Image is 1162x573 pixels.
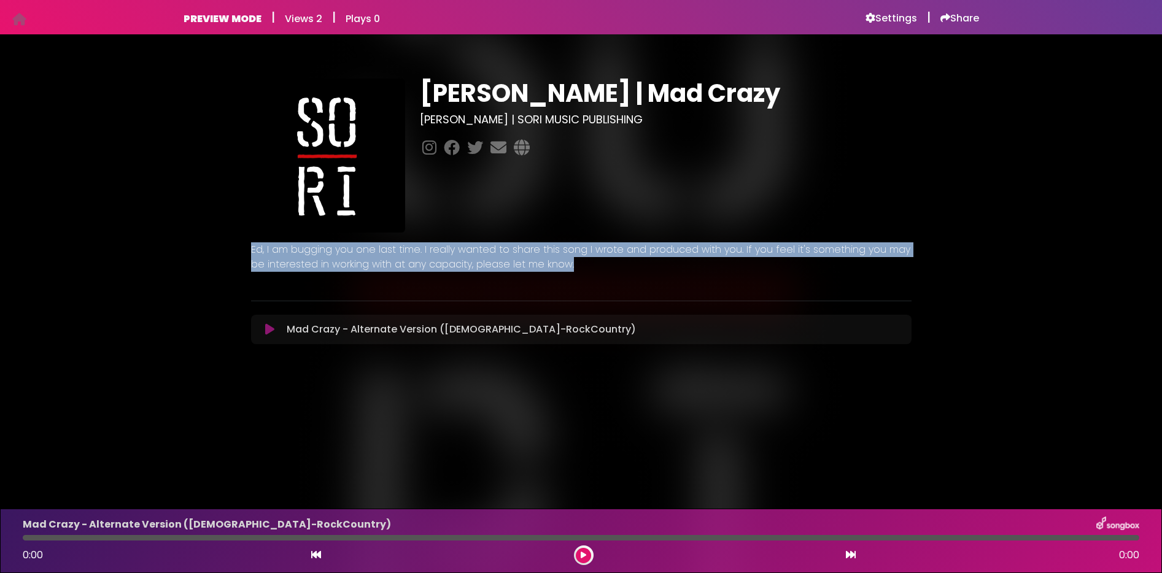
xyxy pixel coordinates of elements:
[866,12,917,25] a: Settings
[420,79,912,108] h1: [PERSON_NAME] | Mad Crazy
[271,10,275,25] h5: |
[346,13,380,25] h6: Plays 0
[251,242,912,272] p: Ed, I am bugging you one last time. I really wanted to share this song I wrote and produced with ...
[927,10,931,25] h5: |
[287,322,636,337] p: Mad Crazy - Alternate Version ([DEMOGRAPHIC_DATA]-RockCountry)
[285,13,322,25] h6: Views 2
[184,13,261,25] h6: PREVIEW MODE
[420,113,912,126] h3: [PERSON_NAME] | SORI MUSIC PUBLISHING
[251,79,405,233] img: VRz3AQUlePB6qDKFggpr
[332,10,336,25] h5: |
[940,12,979,25] a: Share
